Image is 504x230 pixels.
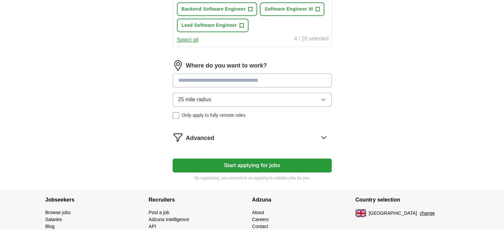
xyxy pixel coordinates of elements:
label: Where do you want to work? [186,61,267,70]
span: Lead Software Engineer [182,22,237,29]
a: Contact [252,224,268,229]
button: Select all [177,36,198,44]
a: Careers [252,217,269,222]
a: Browse jobs [45,210,71,215]
a: Adzuna Intelligence [149,217,189,222]
span: 25 mile radius [178,96,211,104]
a: About [252,210,264,215]
div: 4 / 10 selected [294,35,328,44]
a: Post a job [149,210,169,215]
p: By registering, you consent to us applying to suitable jobs for you [173,175,332,181]
a: Blog [45,224,55,229]
span: Software Engineer III [264,6,313,13]
img: location.png [173,60,183,71]
button: 25 mile radius [173,93,332,107]
span: Backend Software Engineer [182,6,246,13]
a: Salaries [45,217,62,222]
img: UK flag [356,209,366,217]
button: Lead Software Engineer [177,19,249,32]
h4: Country selection [356,191,459,209]
img: filter [173,132,183,143]
span: Only apply to fully remote roles [182,112,246,119]
button: Start applying for jobs [173,159,332,172]
button: Software Engineer III [260,2,324,16]
input: Only apply to fully remote roles [173,112,179,119]
button: Backend Software Engineer [177,2,257,16]
button: change [420,210,435,217]
span: [GEOGRAPHIC_DATA] [369,210,417,217]
a: API [149,224,156,229]
span: Advanced [186,134,214,143]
